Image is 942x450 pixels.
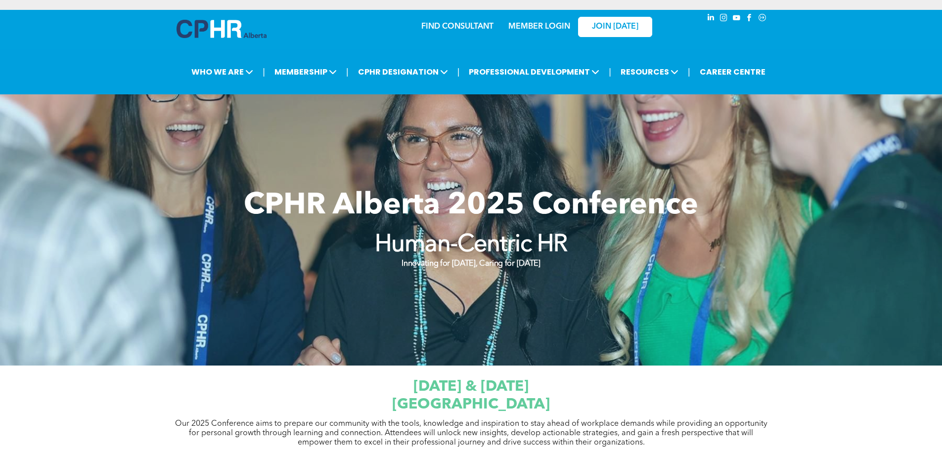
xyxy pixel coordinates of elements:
span: [GEOGRAPHIC_DATA] [392,397,550,412]
a: youtube [731,12,742,26]
a: JOIN [DATE] [578,17,652,37]
strong: Innovating for [DATE], Caring for [DATE] [402,260,540,268]
a: FIND CONSULTANT [421,23,493,31]
li: | [609,62,611,82]
li: | [346,62,349,82]
span: PROFESSIONAL DEVELOPMENT [466,63,602,81]
li: | [457,62,460,82]
a: linkedin [706,12,717,26]
span: CPHR DESIGNATION [355,63,451,81]
a: facebook [744,12,755,26]
span: MEMBERSHIP [271,63,340,81]
span: Our 2025 Conference aims to prepare our community with the tools, knowledge and inspiration to st... [175,420,767,447]
span: [DATE] & [DATE] [413,379,529,394]
span: WHO WE ARE [188,63,256,81]
span: JOIN [DATE] [592,22,638,32]
a: MEMBER LOGIN [508,23,570,31]
a: CAREER CENTRE [697,63,768,81]
li: | [263,62,265,82]
img: A blue and white logo for cp alberta [177,20,267,38]
a: Social network [757,12,768,26]
li: | [688,62,690,82]
a: instagram [718,12,729,26]
span: RESOURCES [618,63,681,81]
span: CPHR Alberta 2025 Conference [244,191,698,221]
strong: Human-Centric HR [375,233,568,257]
